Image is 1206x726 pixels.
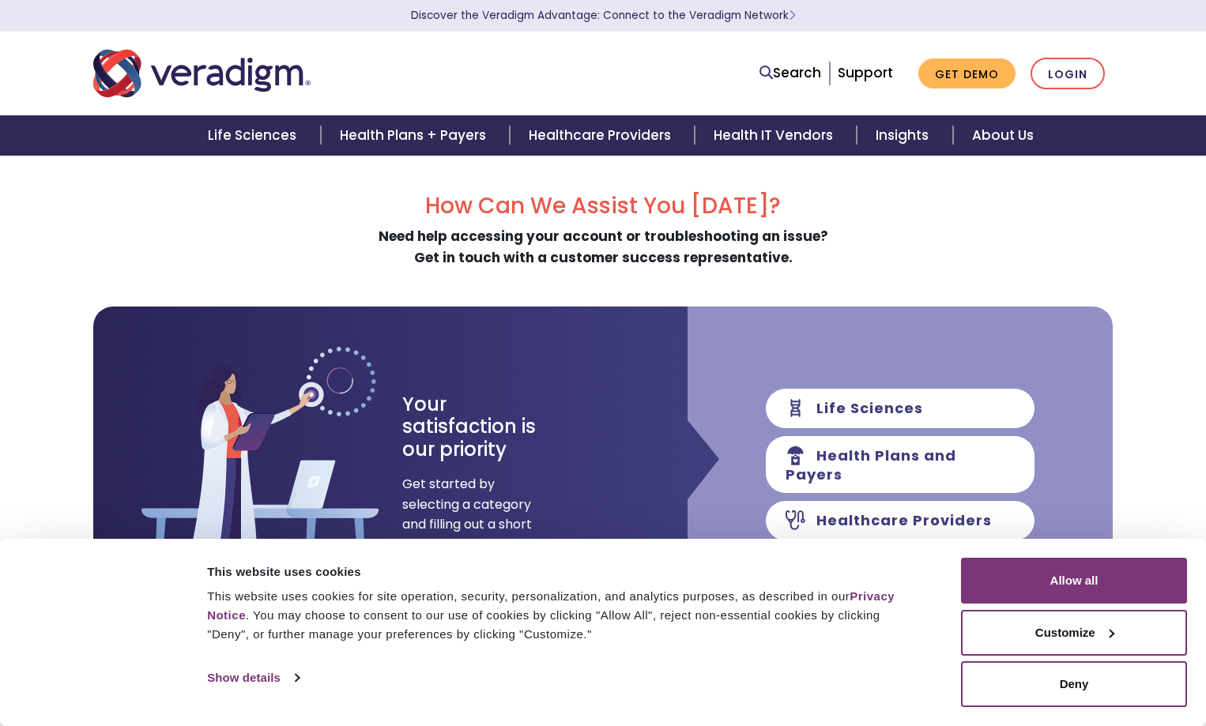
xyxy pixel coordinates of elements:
[321,115,510,156] a: Health Plans + Payers
[695,115,857,156] a: Health IT Vendors
[953,115,1053,156] a: About Us
[918,58,1016,89] a: Get Demo
[789,8,796,23] span: Learn More
[759,62,821,84] a: Search
[379,227,828,267] strong: Need help accessing your account or troubleshooting an issue? Get in touch with a customer succes...
[1031,58,1105,90] a: Login
[961,661,1187,707] button: Deny
[961,610,1187,656] button: Customize
[93,193,1113,220] h2: How Can We Assist You [DATE]?
[402,474,533,555] span: Get started by selecting a category and filling out a short form.
[402,393,564,461] h3: Your satisfaction is our priority
[857,115,952,156] a: Insights
[838,63,893,82] a: Support
[207,562,925,581] div: This website uses cookies
[207,666,299,690] a: Show details
[189,115,320,156] a: Life Sciences
[411,8,796,23] a: Discover the Veradigm Advantage: Connect to the Veradigm NetworkLearn More
[510,115,695,156] a: Healthcare Providers
[207,587,925,644] div: This website uses cookies for site operation, security, personalization, and analytics purposes, ...
[93,47,311,100] img: Veradigm logo
[961,558,1187,604] button: Allow all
